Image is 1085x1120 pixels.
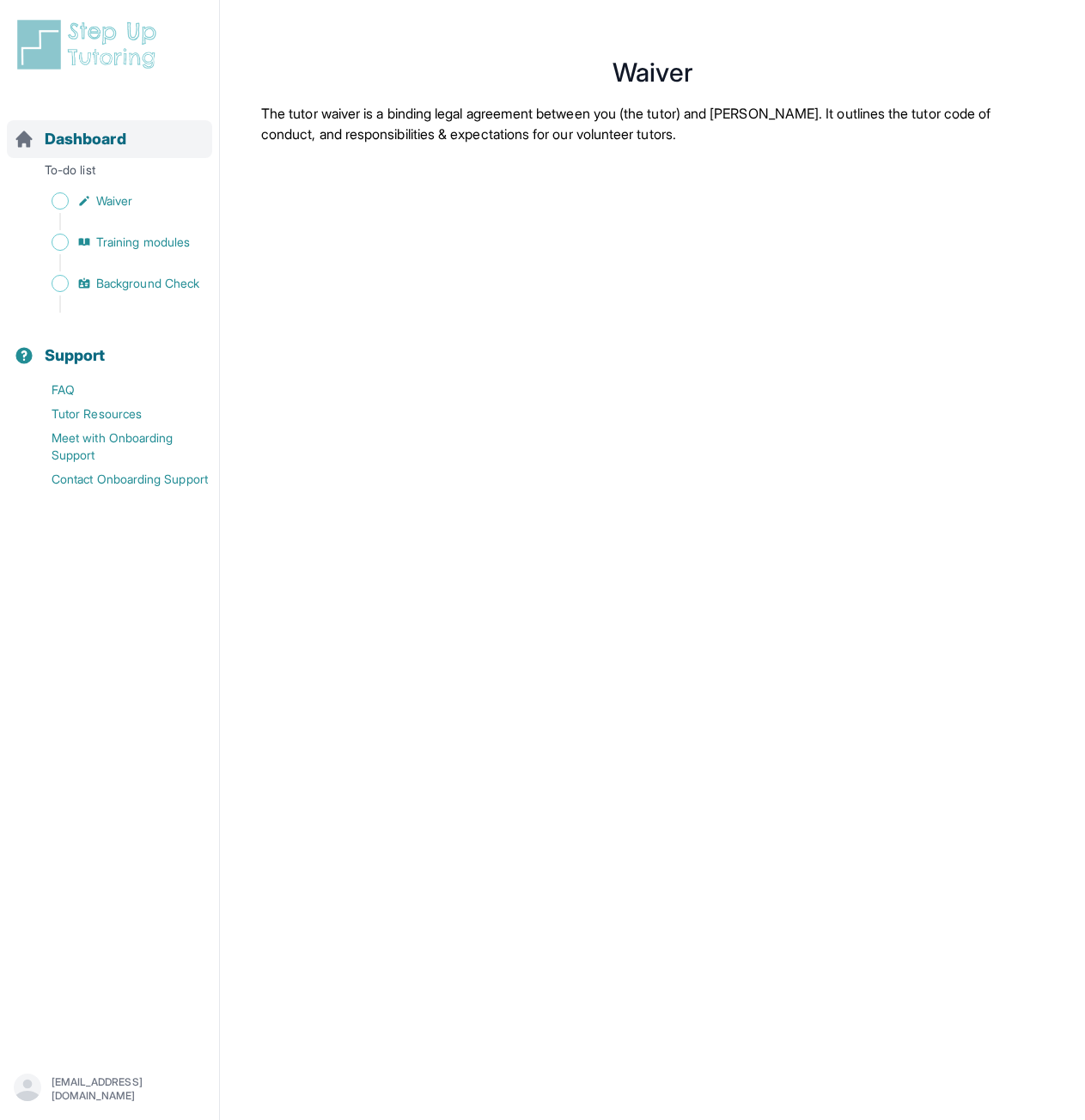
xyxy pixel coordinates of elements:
p: [EMAIL_ADDRESS][DOMAIN_NAME] [52,1075,205,1103]
span: Waiver [96,192,132,210]
p: The tutor waiver is a binding legal agreement between you (the tutor) and [PERSON_NAME]. It outli... [261,103,1044,144]
button: [EMAIL_ADDRESS][DOMAIN_NAME] [14,1074,205,1105]
span: Dashboard [45,127,126,151]
a: Meet with Onboarding Support [14,426,219,467]
a: Training modules [14,230,219,254]
a: Dashboard [14,127,126,151]
p: To-do list [7,161,212,186]
button: Support [7,316,212,374]
a: Background Check [14,271,219,295]
button: Dashboard [7,100,212,158]
h1: Waiver [261,62,1044,82]
span: Background Check [96,275,199,292]
a: Tutor Resources [14,402,219,426]
a: Contact Onboarding Support [14,467,219,491]
a: FAQ [14,378,219,402]
img: logo [14,17,167,72]
a: Waiver [14,189,219,213]
span: Support [45,344,106,368]
span: Training modules [96,234,190,251]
